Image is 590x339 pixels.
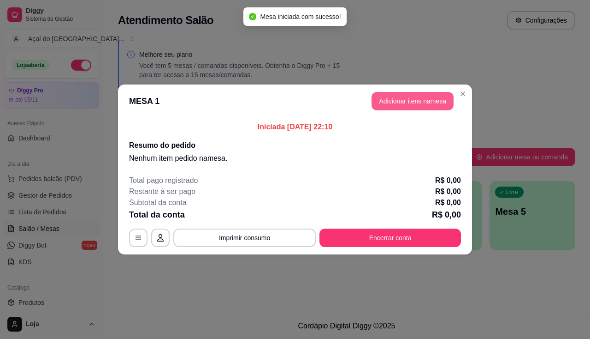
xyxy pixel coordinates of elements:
[129,208,185,221] p: Total da conta
[129,153,461,164] p: Nenhum item pedido na mesa .
[435,186,461,197] p: R$ 0,00
[455,86,470,101] button: Close
[319,229,461,247] button: Encerrar conta
[435,197,461,208] p: R$ 0,00
[129,121,461,133] p: Iniciada [DATE] 22:10
[129,186,195,197] p: Restante à ser pago
[260,13,341,20] span: Mesa iniciada com sucesso!
[129,197,187,208] p: Subtotal da conta
[435,175,461,186] p: R$ 0,00
[129,175,198,186] p: Total pago registrado
[129,140,461,151] h2: Resumo do pedido
[173,229,316,247] button: Imprimir consumo
[372,92,454,110] button: Adicionar itens namesa
[249,13,256,20] span: check-circle
[118,85,472,118] header: MESA 1
[432,208,461,221] p: R$ 0,00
